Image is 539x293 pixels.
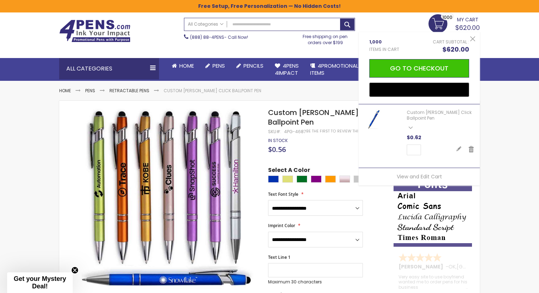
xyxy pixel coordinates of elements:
a: Pencils [231,58,269,74]
div: All Categories [59,58,159,79]
span: Imprint Color [268,223,295,229]
div: Green [297,176,307,183]
span: Items in Cart [369,47,399,52]
div: Purple [311,176,322,183]
a: Custom [PERSON_NAME] Click Ballpoint Pen [407,109,472,121]
span: [PERSON_NAME] [399,263,446,270]
div: Get your Mystery Deal!Close teaser [7,272,73,293]
span: All Categories [188,21,224,27]
span: Home [179,62,194,69]
span: Pens [212,62,225,69]
span: $0.56 [268,145,286,154]
img: font-personalization-examples [394,178,472,247]
div: Orange [325,176,336,183]
span: Custom [PERSON_NAME] Click Ballpoint Pen [268,108,378,127]
img: 4Pens Custom Pens and Promotional Products [59,20,130,42]
div: 4PG-4687 [284,129,306,135]
div: Rose Gold [339,176,350,183]
span: Pencils [243,62,263,69]
a: Be the first to review this product [306,129,381,134]
span: In stock [268,137,288,143]
li: Custom [PERSON_NAME] Click Ballpoint Pen [164,88,261,94]
span: Text Font Style [268,191,298,197]
span: 1,000 [369,39,399,45]
div: Free shipping on pen orders over $199 [296,31,355,45]
a: Pens [200,58,231,74]
span: [GEOGRAPHIC_DATA] [457,263,509,270]
a: Home [166,58,200,74]
img: Custom Alex II Click Ballpoint Pen [73,107,258,292]
a: 4Pens4impact [269,58,304,81]
span: Text Line 1 [268,254,291,260]
a: All Categories [184,18,227,30]
p: Maximum 30 characters [268,279,363,285]
a: Retractable Pens [109,88,149,94]
span: $620.00 [455,23,480,32]
div: Silver [354,176,364,183]
span: - , [446,263,509,270]
a: Pens [85,88,95,94]
span: 4Pens 4impact [275,62,299,77]
div: Gold [282,176,293,183]
span: 4PROMOTIONAL ITEMS [310,62,358,77]
a: 4PROMOTIONALITEMS [304,58,364,81]
div: Very easy site to use boyfriend wanted me to order pens for his business [399,274,468,290]
span: $620.00 [442,45,469,54]
span: Select A Color [268,166,310,176]
span: Get your Mystery Deal! [14,275,66,290]
span: Cart Subtotal [433,39,467,45]
button: Close teaser [71,267,78,274]
span: - Call Now! [190,34,248,40]
a: (888) 88-4PENS [190,34,224,40]
a: $620.00 1000 [428,14,480,32]
div: Availability [268,138,288,143]
a: View and Edit Cart [397,173,442,180]
div: Blue [268,176,279,183]
button: Buy with GPay [369,83,469,97]
span: OK [448,263,456,270]
span: 1000 [442,14,452,21]
strong: SKU [268,129,281,135]
img: Custom Alex II Click Ballpoint Pen-Blue [364,110,384,129]
button: Go to Checkout [369,59,469,78]
a: Home [59,88,71,94]
span: $0.62 [407,134,421,141]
